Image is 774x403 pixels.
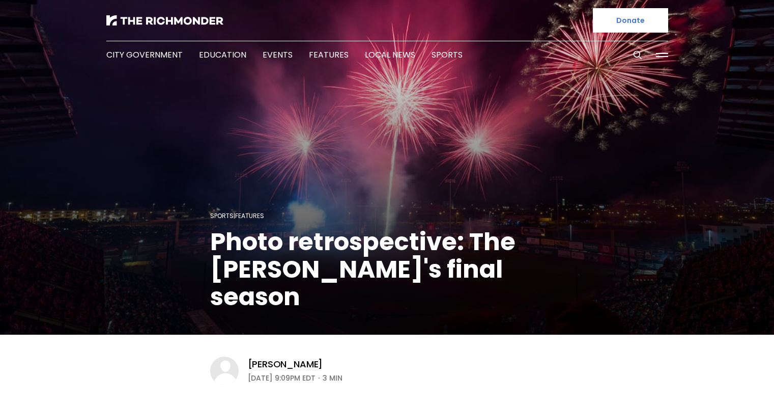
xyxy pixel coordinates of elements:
[210,211,234,220] a: Sports
[323,372,342,384] span: 3 min
[235,211,264,220] a: Features
[210,210,564,222] div: |
[248,358,323,370] a: [PERSON_NAME]
[365,49,415,61] a: Local News
[210,228,564,311] h1: Photo retrospective: The [PERSON_NAME]'s final season
[106,15,223,25] img: The Richmonder
[263,49,293,61] a: Events
[630,47,645,63] button: Search this site
[593,8,668,33] a: Donate
[432,49,463,61] a: Sports
[309,49,349,61] a: Features
[248,372,316,384] time: [DATE] 9:09PM EDT
[199,49,246,61] a: Education
[106,49,183,61] a: City Government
